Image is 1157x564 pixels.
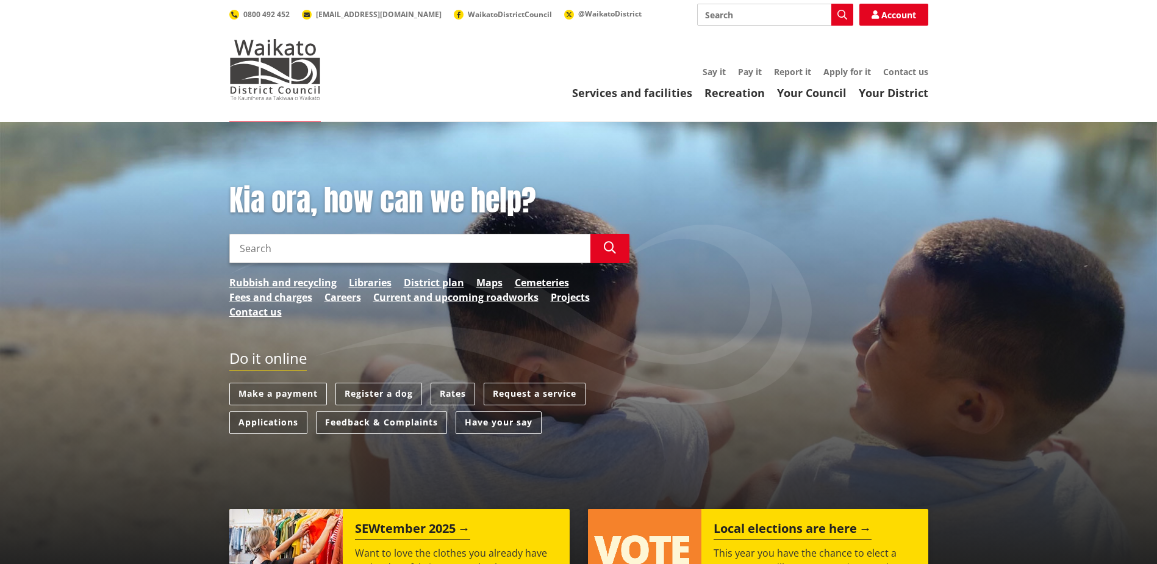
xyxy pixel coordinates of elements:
[229,39,321,100] img: Waikato District Council - Te Kaunihera aa Takiwaa o Waikato
[738,66,762,78] a: Pay it
[774,66,811,78] a: Report it
[302,9,442,20] a: [EMAIL_ADDRESS][DOMAIN_NAME]
[316,411,447,434] a: Feedback & Complaints
[373,290,539,305] a: Current and upcoming roadworks
[703,66,726,78] a: Say it
[229,234,590,263] input: Search input
[859,85,928,100] a: Your District
[454,9,552,20] a: WaikatoDistrictCouncil
[551,290,590,305] a: Projects
[229,275,337,290] a: Rubbish and recycling
[564,9,642,19] a: @WaikatoDistrict
[349,275,392,290] a: Libraries
[476,275,503,290] a: Maps
[229,350,307,371] h2: Do it online
[823,66,871,78] a: Apply for it
[243,9,290,20] span: 0800 492 452
[456,411,542,434] a: Have your say
[883,66,928,78] a: Contact us
[777,85,847,100] a: Your Council
[468,9,552,20] span: WaikatoDistrictCouncil
[431,383,475,405] a: Rates
[404,275,464,290] a: District plan
[572,85,692,100] a: Services and facilities
[697,4,853,26] input: Search input
[229,411,307,434] a: Applications
[714,521,872,540] h2: Local elections are here
[229,305,282,319] a: Contact us
[324,290,361,305] a: Careers
[229,9,290,20] a: 0800 492 452
[578,9,642,19] span: @WaikatoDistrict
[704,85,765,100] a: Recreation
[335,383,422,405] a: Register a dog
[355,521,470,540] h2: SEWtember 2025
[515,275,569,290] a: Cemeteries
[484,383,586,405] a: Request a service
[316,9,442,20] span: [EMAIL_ADDRESS][DOMAIN_NAME]
[229,290,312,305] a: Fees and charges
[229,183,629,219] h1: Kia ora, how can we help?
[859,4,928,26] a: Account
[229,383,327,405] a: Make a payment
